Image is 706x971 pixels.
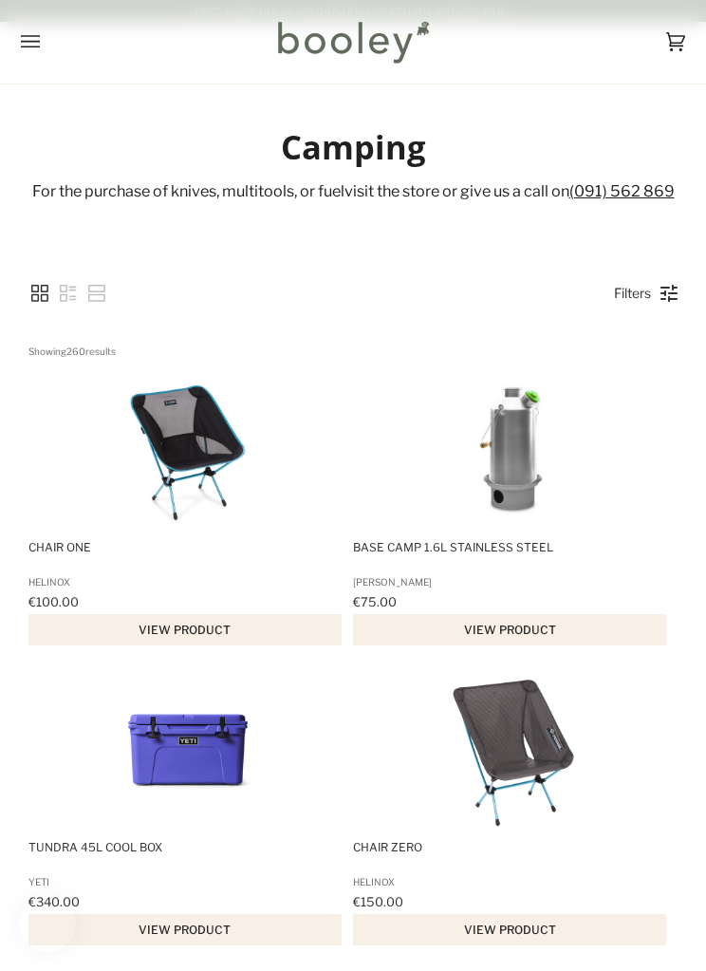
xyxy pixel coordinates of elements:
[353,575,668,589] span: [PERSON_NAME]
[28,575,344,589] span: Helinox
[21,126,686,167] h1: Camping
[28,875,344,889] span: YETI
[32,181,344,200] span: For the purchase of knives, multitools, or fuel
[66,345,85,357] b: 260
[353,669,673,945] a: Chair Zero
[28,614,342,645] button: View product
[28,345,694,357] div: Showing results
[269,14,436,69] img: Booley
[28,669,348,945] a: Tundra 45L Cool Box
[353,540,668,570] span: Base Camp 1.6L Stainless Steel
[28,840,344,870] span: Tundra 45L Cool Box
[353,894,403,909] span: €150.00
[433,669,594,831] img: Helinox Chair Zero Black - Booley Galway
[353,914,666,945] button: View product
[28,369,348,645] a: Chair One
[604,277,660,309] a: Filters
[21,180,686,201] p: visit the store or give us a call on
[85,282,108,305] a: View row mode
[353,840,668,870] span: Chair Zero
[28,282,51,305] a: View grid mode
[353,875,668,889] span: Helinox
[57,282,80,305] a: View list mode
[28,914,342,945] button: View product
[28,594,79,609] span: €100.00
[19,895,76,952] iframe: Button to open loyalty program pop-up
[107,669,269,831] img: Yeti Tundra 45L Cool Box Ultramarine Violet - Booley Galway
[107,369,269,531] img: Helinox Chair One Black - Booley Galway
[28,540,344,570] span: Chair One
[569,181,675,200] a: (091) 562 869
[353,369,673,645] a: Base Camp 1.6L Stainless Steel
[433,369,594,531] img: Base Camp 1.6L Stainless Steel - Booley Galway
[353,614,666,645] button: View product
[353,594,397,609] span: €75.00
